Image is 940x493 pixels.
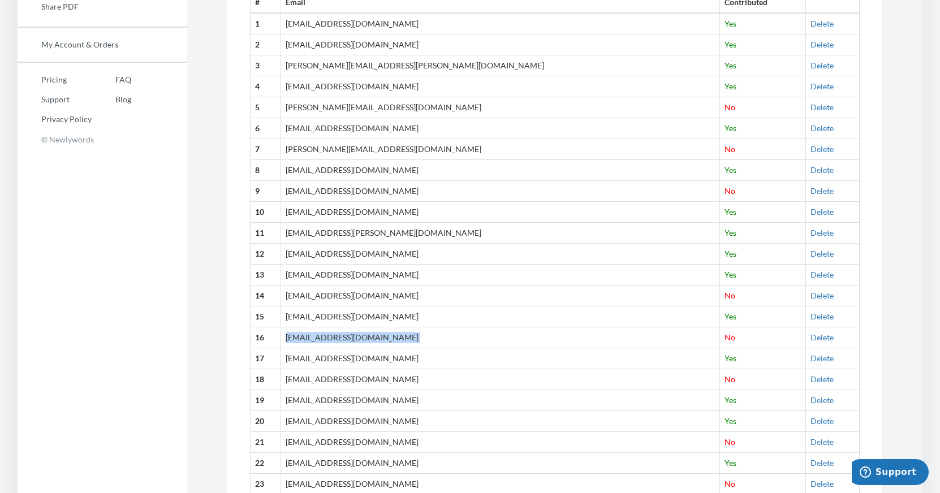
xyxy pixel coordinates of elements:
td: [EMAIL_ADDRESS][DOMAIN_NAME] [281,34,720,55]
a: Delete [810,249,834,258]
a: Delete [810,40,834,49]
a: Delete [810,207,834,217]
a: Delete [810,144,834,154]
td: [EMAIL_ADDRESS][DOMAIN_NAME] [281,160,720,181]
a: Delete [810,458,834,468]
th: 19 [251,390,281,411]
th: 6 [251,118,281,139]
td: [EMAIL_ADDRESS][DOMAIN_NAME] [281,118,720,139]
span: Yes [725,395,736,405]
td: [EMAIL_ADDRESS][DOMAIN_NAME] [281,369,720,390]
th: 9 [251,181,281,202]
span: Yes [725,123,736,133]
td: [EMAIL_ADDRESS][DOMAIN_NAME] [281,13,720,34]
span: Yes [725,353,736,363]
a: Delete [810,102,834,112]
th: 15 [251,306,281,327]
td: [EMAIL_ADDRESS][DOMAIN_NAME] [281,244,720,265]
a: Privacy Policy [18,111,92,128]
a: Delete [810,479,834,488]
th: 18 [251,369,281,390]
a: Delete [810,270,834,279]
span: Yes [725,207,736,217]
td: [EMAIL_ADDRESS][DOMAIN_NAME] [281,453,720,474]
a: Delete [810,81,834,91]
a: Delete [810,165,834,175]
th: 14 [251,286,281,306]
a: Delete [810,186,834,196]
td: [EMAIL_ADDRESS][DOMAIN_NAME] [281,202,720,223]
span: Yes [725,312,736,321]
a: Delete [810,312,834,321]
td: [EMAIL_ADDRESS][DOMAIN_NAME] [281,411,720,432]
span: Yes [725,40,736,49]
th: 11 [251,223,281,244]
span: No [725,332,735,342]
p: © Newlywords [18,131,187,148]
span: Yes [725,249,736,258]
th: 8 [251,160,281,181]
th: 7 [251,139,281,160]
span: Yes [725,270,736,279]
th: 4 [251,76,281,97]
span: Yes [725,228,736,237]
td: [EMAIL_ADDRESS][DOMAIN_NAME] [281,181,720,202]
td: [EMAIL_ADDRESS][DOMAIN_NAME] [281,432,720,453]
span: No [725,291,735,300]
a: Delete [810,395,834,405]
th: 1 [251,13,281,34]
a: Delete [810,291,834,300]
td: [EMAIL_ADDRESS][PERSON_NAME][DOMAIN_NAME] [281,223,720,244]
td: [PERSON_NAME][EMAIL_ADDRESS][DOMAIN_NAME] [281,97,720,118]
th: 20 [251,411,281,432]
span: No [725,374,735,384]
td: [EMAIL_ADDRESS][DOMAIN_NAME] [281,327,720,348]
td: [PERSON_NAME][EMAIL_ADDRESS][PERSON_NAME][DOMAIN_NAME] [281,55,720,76]
span: Yes [725,416,736,426]
th: 12 [251,244,281,265]
a: FAQ [92,71,131,88]
span: No [725,186,735,196]
a: Delete [810,60,834,70]
a: Blog [92,91,131,108]
td: [EMAIL_ADDRESS][DOMAIN_NAME] [281,286,720,306]
a: Delete [810,353,834,363]
th: 10 [251,202,281,223]
td: [EMAIL_ADDRESS][DOMAIN_NAME] [281,265,720,286]
span: No [725,102,735,112]
a: Support [18,91,92,108]
iframe: Opens a widget where you can chat to one of our agents [852,459,929,487]
td: [EMAIL_ADDRESS][DOMAIN_NAME] [281,306,720,327]
a: Delete [810,416,834,426]
a: Delete [810,437,834,447]
a: Delete [810,19,834,28]
a: Delete [810,228,834,237]
span: Yes [725,81,736,91]
span: No [725,479,735,488]
th: 22 [251,453,281,474]
span: No [725,437,735,447]
span: Yes [725,165,736,175]
span: Yes [725,60,736,70]
th: 16 [251,327,281,348]
td: [EMAIL_ADDRESS][DOMAIN_NAME] [281,390,720,411]
th: 5 [251,97,281,118]
td: [EMAIL_ADDRESS][DOMAIN_NAME] [281,348,720,369]
a: Pricing [18,71,92,88]
a: My Account & Orders [18,36,187,53]
a: Delete [810,332,834,342]
th: 21 [251,432,281,453]
th: 17 [251,348,281,369]
a: Delete [810,374,834,384]
th: 2 [251,34,281,55]
th: 13 [251,265,281,286]
th: 3 [251,55,281,76]
span: Yes [725,19,736,28]
span: Yes [725,458,736,468]
a: Delete [810,123,834,133]
td: [EMAIL_ADDRESS][DOMAIN_NAME] [281,76,720,97]
span: No [725,144,735,154]
td: [PERSON_NAME][EMAIL_ADDRESS][DOMAIN_NAME] [281,139,720,160]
